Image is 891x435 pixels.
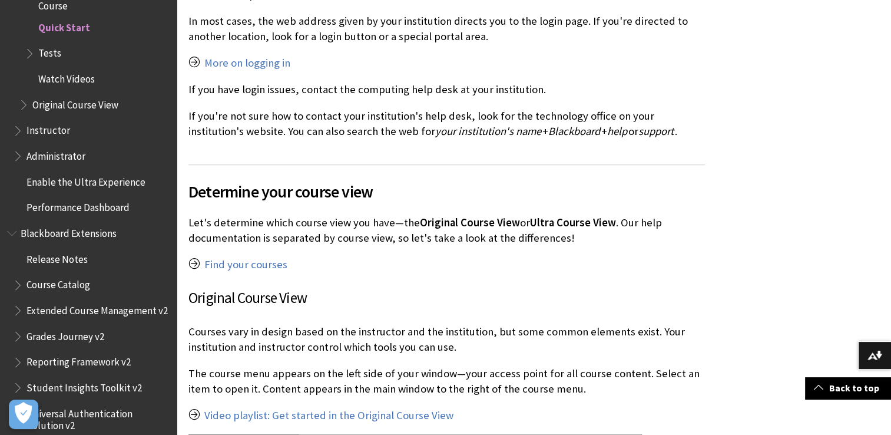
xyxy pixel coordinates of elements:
span: Blackboard [548,124,600,138]
p: In most cases, the web address given by your institution directs you to the login page. If you're... [188,14,705,44]
span: Student Insights Toolkit v2 [27,378,142,394]
p: Let's determine which course view you have—the or . Our help documentation is separated by course... [188,215,705,246]
a: Back to top [805,377,891,399]
a: More on logging in [204,56,290,70]
p: If you're not sure how to contact your institution's help desk, look for the technology office on... [188,108,705,139]
span: Instructor [27,121,70,137]
span: Quick Start [38,18,90,34]
span: Original Course View [420,216,520,229]
span: Extended Course Management v2 [27,301,168,317]
span: support [638,124,674,138]
p: If you have login issues, contact the computing help desk at your institution. [188,82,705,97]
span: Tests [38,44,61,60]
span: Performance Dashboard [27,198,130,214]
span: Blackboard Extensions [21,223,117,239]
a: Video playlist: Get started in the Original Course View [204,408,453,423]
span: Reporting Framework v2 [27,352,131,368]
span: Course Catalog [27,275,90,291]
button: Open Preferences [9,400,38,429]
span: Watch Videos [38,69,95,85]
span: Universal Authentication Solution v2 [27,404,168,431]
span: Release Notes [27,249,88,265]
span: help [607,124,627,138]
nav: Book outline for Blackboard Extensions [7,223,170,431]
span: Administrator [27,146,85,162]
span: your institution's name [435,124,541,138]
p: Courses vary in design based on the instructor and the institution, but some common elements exis... [188,324,705,355]
a: Find your courses [204,258,287,272]
span: Ultra Course View [530,216,616,229]
span: Determine your course view [188,179,705,204]
span: Enable the Ultra Experience [27,172,145,188]
span: Original Course View [32,95,118,111]
p: The course menu appears on the left side of your window—your access point for all course content.... [188,366,705,397]
span: Grades Journey v2 [27,327,104,342]
h3: Original Course View [188,287,705,309]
